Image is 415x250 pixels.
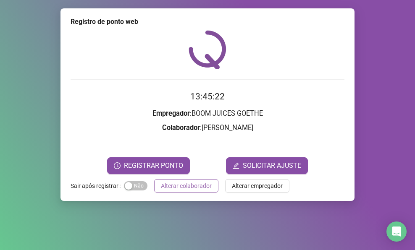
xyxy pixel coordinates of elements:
span: Alterar empregador [232,181,283,190]
strong: Empregador [152,109,190,117]
h3: : [PERSON_NAME] [71,122,344,133]
button: Alterar colaborador [154,179,218,193]
button: editSOLICITAR AJUSTE [226,157,308,174]
span: Alterar colaborador [161,181,212,190]
label: Sair após registrar [71,179,124,193]
span: clock-circle [114,162,121,169]
button: Alterar empregador [225,179,289,193]
img: QRPoint [189,30,226,69]
div: Open Intercom Messenger [386,221,407,242]
span: REGISTRAR PONTO [124,161,183,171]
span: edit [233,162,239,169]
div: Registro de ponto web [71,17,344,27]
time: 13:45:22 [190,91,225,102]
h3: : BOOM JUICES GOETHE [71,108,344,119]
button: REGISTRAR PONTO [107,157,190,174]
span: SOLICITAR AJUSTE [243,161,301,171]
strong: Colaborador [162,124,200,132]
